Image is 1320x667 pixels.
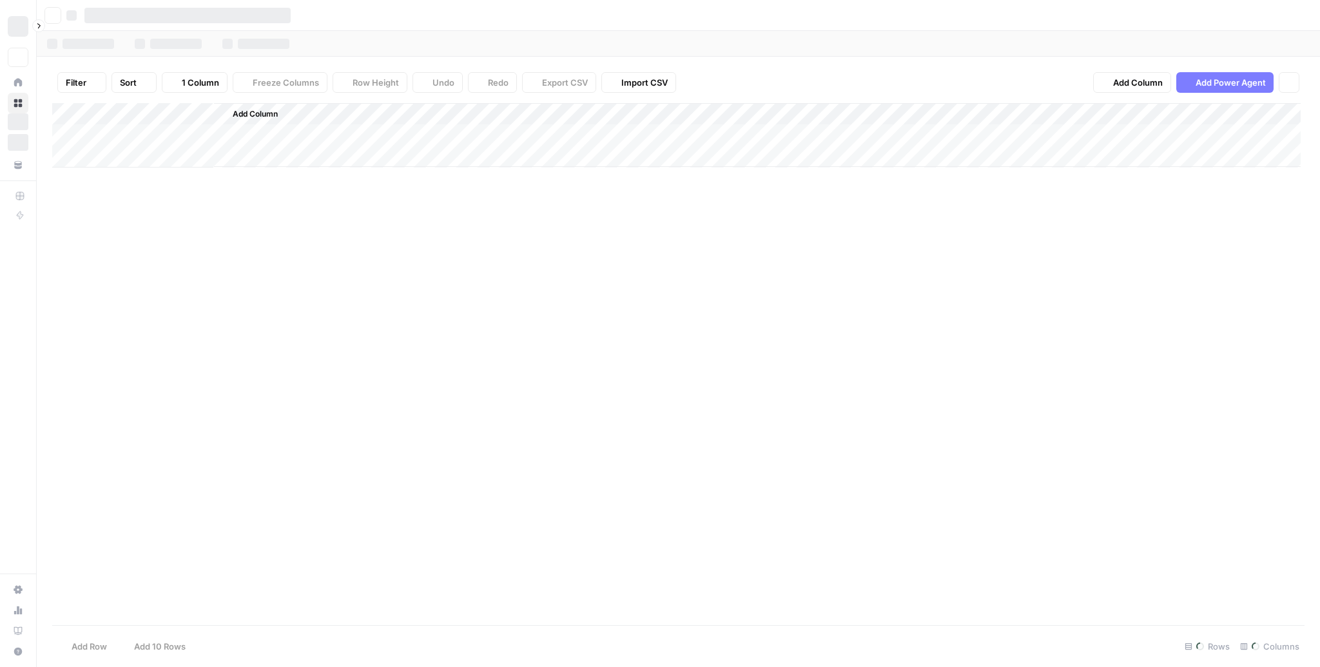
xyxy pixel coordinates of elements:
[112,72,157,93] button: Sort
[1113,76,1163,89] span: Add Column
[333,72,407,93] button: Row Height
[8,641,28,662] button: Help + Support
[162,72,228,93] button: 1 Column
[522,72,596,93] button: Export CSV
[72,640,107,653] span: Add Row
[233,108,278,120] span: Add Column
[1196,76,1266,89] span: Add Power Agent
[8,93,28,113] a: Browse
[52,636,115,657] button: Add Row
[120,76,137,89] span: Sort
[1093,72,1171,93] button: Add Column
[1235,636,1305,657] div: Columns
[353,76,399,89] span: Row Height
[57,72,106,93] button: Filter
[216,106,283,122] button: Add Column
[1176,72,1274,93] button: Add Power Agent
[182,76,219,89] span: 1 Column
[468,72,517,93] button: Redo
[8,621,28,641] a: Learning Hub
[432,76,454,89] span: Undo
[66,76,86,89] span: Filter
[621,76,668,89] span: Import CSV
[601,72,676,93] button: Import CSV
[8,72,28,93] a: Home
[134,640,186,653] span: Add 10 Rows
[233,72,327,93] button: Freeze Columns
[412,72,463,93] button: Undo
[8,579,28,600] a: Settings
[488,76,509,89] span: Redo
[542,76,588,89] span: Export CSV
[115,636,193,657] button: Add 10 Rows
[253,76,319,89] span: Freeze Columns
[8,155,28,175] a: Your Data
[1179,636,1235,657] div: Rows
[8,600,28,621] a: Usage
